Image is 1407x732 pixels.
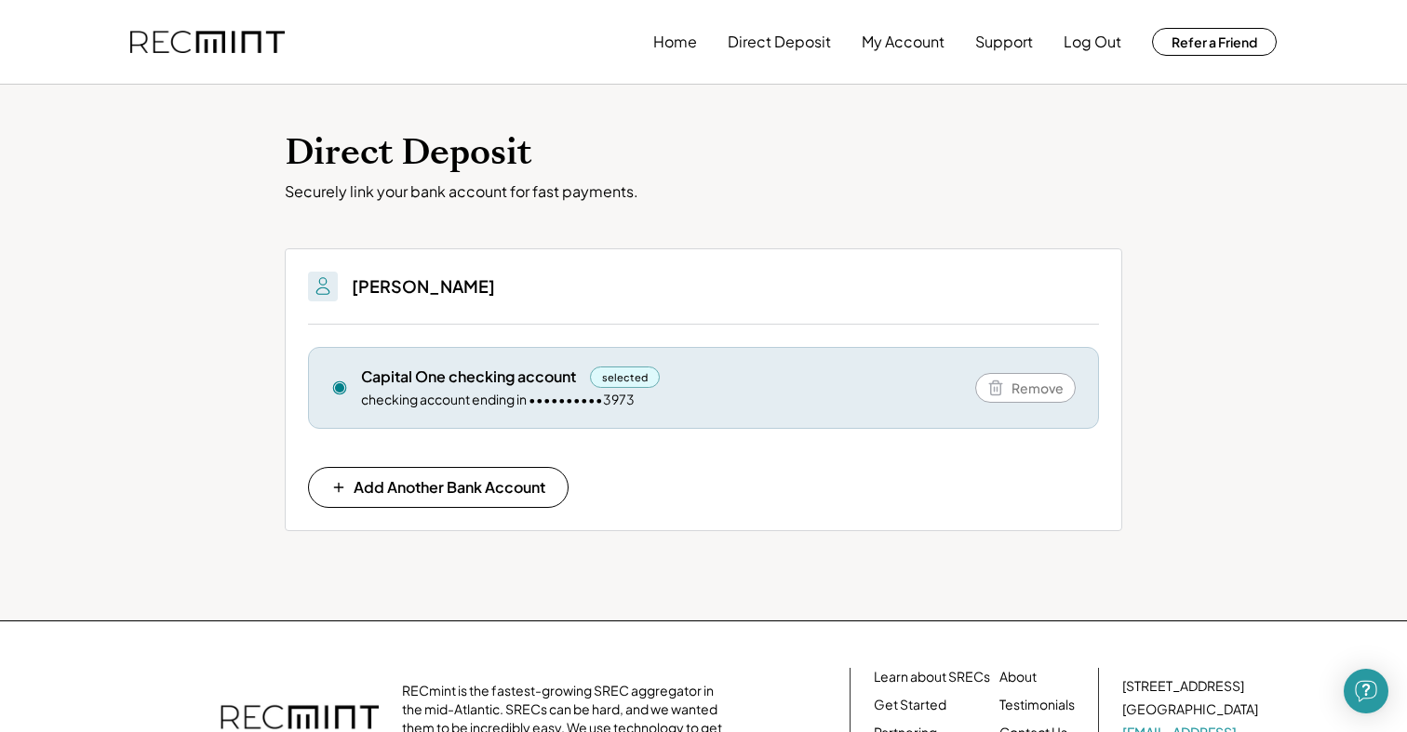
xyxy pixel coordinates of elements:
button: Remove [975,373,1076,403]
a: Get Started [874,696,946,714]
div: [STREET_ADDRESS] [1122,677,1244,696]
a: Learn about SRECs [874,668,990,686]
div: Capital One checking account [361,366,576,387]
img: recmint-logotype%403x.png [130,31,285,54]
a: About [999,668,1037,686]
div: selected [590,366,660,388]
span: Remove [1012,381,1064,394]
a: Testimonials [999,696,1075,714]
button: My Account [862,23,945,60]
span: Add Another Bank Account [354,480,545,495]
button: Support [975,23,1033,60]
div: [GEOGRAPHIC_DATA] [1122,700,1258,719]
button: Direct Deposit [728,23,831,60]
div: Securely link your bank account for fast payments. [285,182,1122,202]
button: Refer a Friend [1152,28,1277,56]
div: Open Intercom Messenger [1344,669,1388,713]
img: People.svg [312,275,334,298]
button: Log Out [1064,23,1121,60]
button: Home [653,23,697,60]
h1: Direct Deposit [285,131,1122,175]
div: checking account ending in ••••••••••3973 [361,391,635,409]
button: Add Another Bank Account [308,467,569,508]
h3: [PERSON_NAME] [352,275,495,297]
